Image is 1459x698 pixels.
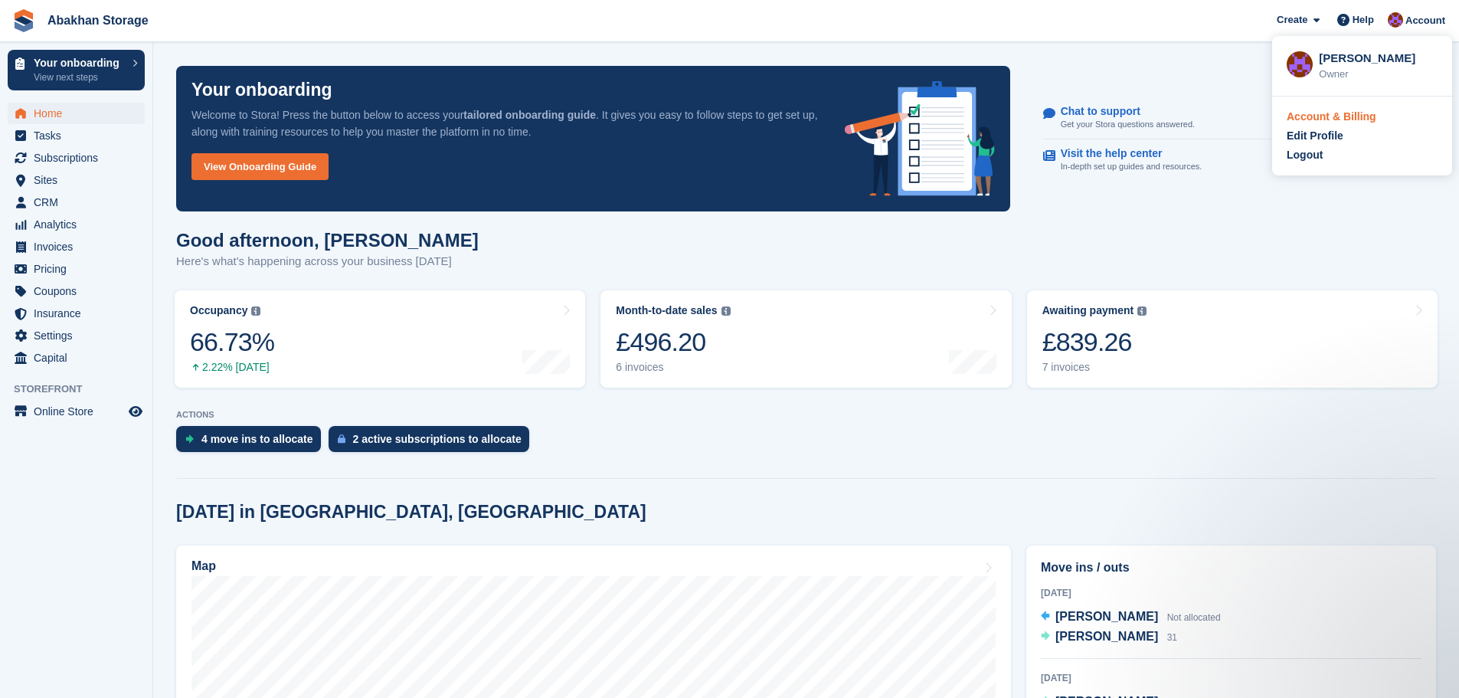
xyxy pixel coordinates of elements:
a: menu [8,192,145,213]
div: £839.26 [1042,326,1147,358]
span: Tasks [34,125,126,146]
img: icon-info-grey-7440780725fd019a000dd9b08b2336e03edf1995a4989e88bcd33f0948082b44.svg [721,306,731,316]
div: Owner [1319,67,1438,82]
strong: tailored onboarding guide [463,109,596,121]
span: Analytics [34,214,126,235]
span: Account [1405,13,1445,28]
a: 4 move ins to allocate [176,426,329,460]
div: [PERSON_NAME] [1319,50,1438,64]
h2: Move ins / outs [1041,559,1421,577]
span: Storefront [14,382,152,397]
img: move_ins_to_allocate_icon-fdf77a2bb77ea45bf5b3d319d69a93e2d87916cf1d5bf7949dd705db3b84f3ca.svg [185,434,194,444]
span: Not allocated [1167,612,1221,623]
span: [PERSON_NAME] [1055,630,1158,643]
span: 31 [1167,632,1177,643]
a: Awaiting payment £839.26 7 invoices [1027,290,1438,388]
a: menu [8,103,145,124]
div: Logout [1287,147,1323,163]
p: ACTIONS [176,410,1436,420]
a: 2 active subscriptions to allocate [329,426,537,460]
img: active_subscription_to_allocate_icon-d502201f5373d7db506a760aba3b589e785aa758c864c3986d89f69b8ff3... [338,434,345,444]
p: Welcome to Stora! Press the button below to access your . It gives you easy to follow steps to ge... [191,107,820,140]
p: Chat to support [1061,105,1183,118]
a: Visit the help center In-depth set up guides and resources. [1043,139,1421,181]
a: [PERSON_NAME] 31 [1041,628,1177,647]
span: Pricing [34,258,126,280]
span: Invoices [34,236,126,257]
span: Insurance [34,303,126,324]
a: menu [8,303,145,324]
a: menu [8,147,145,169]
p: Get your Stora questions answered. [1061,118,1195,131]
a: Month-to-date sales £496.20 6 invoices [600,290,1011,388]
div: [DATE] [1041,586,1421,600]
div: Awaiting payment [1042,304,1134,317]
div: 66.73% [190,326,274,358]
div: [DATE] [1041,671,1421,685]
img: William Abakhan [1388,12,1403,28]
p: Your onboarding [191,81,332,99]
a: Edit Profile [1287,128,1438,144]
a: Account & Billing [1287,109,1438,125]
span: Sites [34,169,126,191]
a: menu [8,258,145,280]
div: Account & Billing [1287,109,1376,125]
span: Coupons [34,280,126,302]
a: menu [8,401,145,422]
span: Settings [34,325,126,346]
img: icon-info-grey-7440780725fd019a000dd9b08b2336e03edf1995a4989e88bcd33f0948082b44.svg [251,306,260,316]
a: Chat to support Get your Stora questions answered. [1043,97,1421,139]
img: onboarding-info-6c161a55d2c0e0a8cae90662b2fe09162a5109e8cc188191df67fb4f79e88e88.svg [845,81,995,196]
div: Occupancy [190,304,247,317]
a: Logout [1287,147,1438,163]
h2: Map [191,559,216,573]
a: Your onboarding View next steps [8,50,145,90]
a: menu [8,325,145,346]
span: Home [34,103,126,124]
span: CRM [34,192,126,213]
div: £496.20 [616,326,730,358]
a: menu [8,169,145,191]
div: Month-to-date sales [616,304,717,317]
div: 4 move ins to allocate [201,433,313,445]
a: menu [8,236,145,257]
p: Here's what's happening across your business [DATE] [176,253,479,270]
h2: [DATE] in [GEOGRAPHIC_DATA], [GEOGRAPHIC_DATA] [176,502,646,523]
div: 7 invoices [1042,361,1147,374]
a: Occupancy 66.73% 2.22% [DATE] [175,290,585,388]
span: Help [1353,12,1374,28]
div: 2 active subscriptions to allocate [353,433,522,445]
span: Create [1277,12,1307,28]
a: menu [8,214,145,235]
span: [PERSON_NAME] [1055,610,1158,623]
a: Abakhan Storage [41,8,155,33]
div: 6 invoices [616,361,730,374]
a: menu [8,347,145,369]
span: Subscriptions [34,147,126,169]
p: Your onboarding [34,57,125,68]
img: stora-icon-8386f47178a22dfd0bd8f6a31ec36ba5ce8667c1dd55bd0f319d3a0aa187defe.svg [12,9,35,32]
span: Capital [34,347,126,369]
div: Edit Profile [1287,128,1343,144]
img: William Abakhan [1287,51,1313,77]
p: In-depth set up guides and resources. [1061,160,1202,173]
h1: Good afternoon, [PERSON_NAME] [176,230,479,251]
p: View next steps [34,70,125,84]
span: Online Store [34,401,126,422]
a: menu [8,125,145,146]
a: Preview store [126,402,145,421]
a: [PERSON_NAME] Not allocated [1041,608,1221,628]
p: Visit the help center [1061,147,1190,160]
a: menu [8,280,145,302]
div: 2.22% [DATE] [190,361,274,374]
img: icon-info-grey-7440780725fd019a000dd9b08b2336e03edf1995a4989e88bcd33f0948082b44.svg [1137,306,1147,316]
a: View Onboarding Guide [191,153,329,180]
